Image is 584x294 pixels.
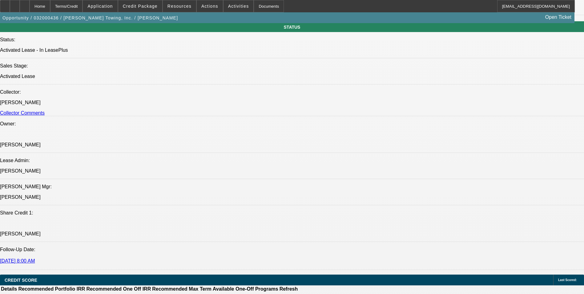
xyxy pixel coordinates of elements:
[2,15,178,20] span: Opportunity / 032000436 / [PERSON_NAME] Towing, Inc. / [PERSON_NAME]
[558,278,577,282] span: Last Scored:
[18,286,85,292] th: Recommended Portfolio IRR
[1,286,17,292] th: Details
[167,4,191,9] span: Resources
[279,286,298,292] th: Refresh
[197,0,223,12] button: Actions
[543,12,574,22] a: Open Ticket
[123,4,158,9] span: Credit Package
[212,286,279,292] th: Available One-Off Programs
[86,286,151,292] th: Recommended One Off IRR
[224,0,254,12] button: Activities
[83,0,117,12] button: Application
[228,4,249,9] span: Activities
[201,4,218,9] span: Actions
[152,286,212,292] th: Recommended Max Term
[5,278,37,283] span: CREDIT SCORE
[118,0,162,12] button: Credit Package
[87,4,113,9] span: Application
[284,25,300,30] span: STATUS
[163,0,196,12] button: Resources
